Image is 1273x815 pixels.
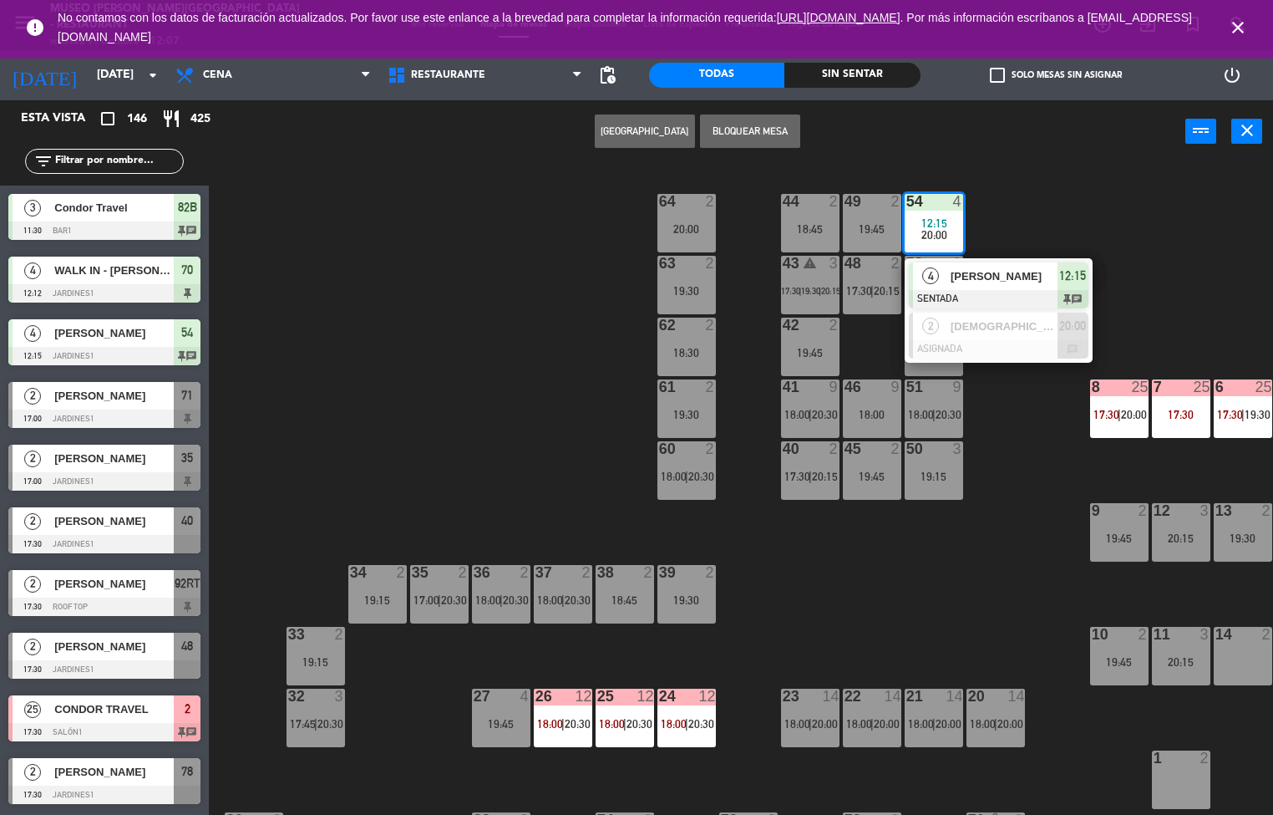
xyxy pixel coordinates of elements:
div: 2 [643,565,653,580]
div: 25 [1193,379,1210,395]
i: crop_square [98,109,118,129]
div: 2 [705,256,715,271]
div: 43 [783,256,784,271]
div: 62 [659,318,660,333]
span: 4 [24,262,41,279]
span: 425 [190,110,210,129]
div: 3 [1199,503,1210,518]
div: 34 [350,565,351,580]
div: 2 [396,565,406,580]
div: 24 [659,689,660,704]
div: 32 [288,689,289,704]
span: 2 [24,764,41,781]
div: 25 [597,689,598,704]
a: . Por más información escríbanos a [EMAIL_ADDRESS][DOMAIN_NAME] [58,11,1192,43]
i: arrow_drop_down [143,65,163,85]
span: 20:00 [1121,408,1147,421]
div: 19:30 [657,285,716,297]
span: [PERSON_NAME] [54,512,174,530]
span: [PERSON_NAME] [54,324,174,342]
span: 18:00 [537,717,563,731]
span: 12:15 [1059,266,1086,286]
a: [URL][DOMAIN_NAME] [777,11,900,24]
span: 18:00 [661,470,687,483]
div: 19:30 [1214,532,1272,544]
span: | [685,717,688,731]
span: 18:00 [599,717,625,731]
span: 20:15 [874,284,900,298]
span: check_box_outline_blank [990,68,1005,83]
div: 2 [705,194,715,209]
span: [PERSON_NAME] [951,267,1057,285]
div: 4 [520,689,530,704]
i: warning [803,256,817,270]
div: 20:15 [1152,656,1210,668]
div: 9 [952,379,962,395]
div: 45 [844,441,845,456]
span: 20:30 [503,593,529,607]
div: 61 [659,379,660,395]
span: | [809,470,812,483]
div: 14 [1007,689,1024,704]
span: CONDOR TRAVEL [54,700,174,718]
button: close [1231,119,1262,144]
span: 20:15 [812,470,838,483]
span: 18:00 [846,717,872,731]
div: 2 [520,565,530,580]
span: 20:30 [812,408,838,421]
div: 14 [946,689,962,704]
span: 20:00 [812,717,838,731]
div: 18:00 [843,409,901,420]
div: 64 [659,194,660,209]
div: 2 [1138,627,1148,642]
span: 20:30 [317,717,343,731]
div: 12 [636,689,653,704]
div: 1 [1154,751,1154,766]
div: 9 [829,379,839,395]
i: filter_list [33,151,53,171]
div: 2 [1261,503,1271,518]
div: Sin sentar [784,63,920,88]
i: power_settings_new [1222,65,1242,85]
div: 9 [890,379,900,395]
span: WALK IN - [PERSON_NAME] [54,262,174,279]
span: 92RT [175,573,200,593]
div: 9 [1092,503,1093,518]
span: 20:30 [565,717,591,731]
i: error [25,18,45,38]
div: 2 [890,441,900,456]
div: 12 [1154,503,1154,518]
div: 3 [952,441,962,456]
div: 20:00 [657,223,716,235]
span: [PERSON_NAME] [54,638,174,655]
span: | [561,717,565,731]
div: 40 [783,441,784,456]
span: 2 [24,639,41,655]
span: | [438,593,441,607]
span: 17:00 [413,593,439,607]
span: 70 [181,260,193,280]
div: 8 [1092,379,1093,395]
span: | [1241,408,1245,421]
button: [GEOGRAPHIC_DATA] [595,115,695,148]
span: 18:00 [661,717,687,731]
span: [PERSON_NAME] [54,450,174,467]
span: 20:30 [688,470,714,483]
span: [PERSON_NAME] [54,387,174,405]
span: 18:00 [475,593,501,607]
span: | [561,593,565,607]
span: 82B [178,197,197,217]
div: 46 [844,379,845,395]
div: 19:45 [843,223,901,235]
span: | [870,284,874,298]
span: | [809,717,812,731]
span: 20:15 [821,286,840,296]
span: Restaurante [411,69,485,81]
div: 2 [829,441,839,456]
div: 4 [952,194,962,209]
span: 3 [24,200,41,216]
div: 19:45 [781,347,839,359]
span: 20:30 [936,408,961,421]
